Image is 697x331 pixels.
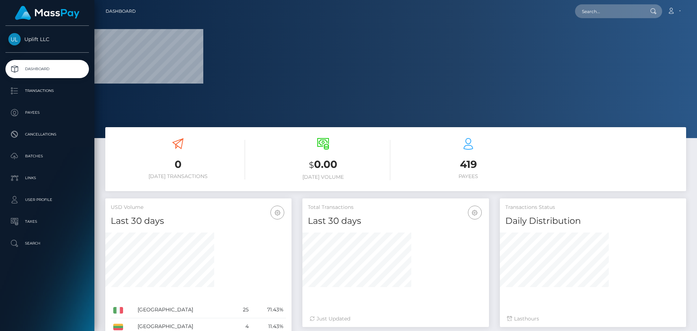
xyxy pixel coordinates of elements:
td: 71.43% [251,302,286,318]
h5: Transactions Status [505,204,681,211]
a: Dashboard [106,4,136,19]
div: Last hours [507,315,679,323]
a: Cancellations [5,125,89,144]
p: Links [8,173,86,183]
h4: Last 30 days [111,215,286,227]
p: User Profile [8,194,86,205]
a: Dashboard [5,60,89,78]
p: Cancellations [8,129,86,140]
a: Batches [5,147,89,165]
p: Dashboard [8,64,86,74]
h3: 419 [401,157,535,171]
small: $ [309,160,314,170]
td: 25 [233,302,251,318]
td: [GEOGRAPHIC_DATA] [135,302,234,318]
img: Uplift LLC [8,33,21,45]
a: Transactions [5,82,89,100]
h6: [DATE] Volume [256,174,390,180]
span: Uplift LLC [5,36,89,43]
img: MassPay Logo [15,6,80,20]
h5: Total Transactions [308,204,483,211]
a: Search [5,234,89,253]
h4: Last 30 days [308,215,483,227]
h4: Daily Distribution [505,215,681,227]
input: Search... [575,4,643,18]
p: Search [8,238,86,249]
a: Links [5,169,89,187]
p: Batches [8,151,86,162]
a: Payees [5,104,89,122]
img: IT.png [113,307,123,314]
a: Taxes [5,213,89,231]
a: User Profile [5,191,89,209]
p: Transactions [8,85,86,96]
p: Payees [8,107,86,118]
p: Taxes [8,216,86,227]
img: LT.png [113,324,123,330]
h3: 0.00 [256,157,390,172]
h5: USD Volume [111,204,286,211]
h6: [DATE] Transactions [111,173,245,179]
h3: 0 [111,157,245,171]
h6: Payees [401,173,535,179]
div: Just Updated [310,315,481,323]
